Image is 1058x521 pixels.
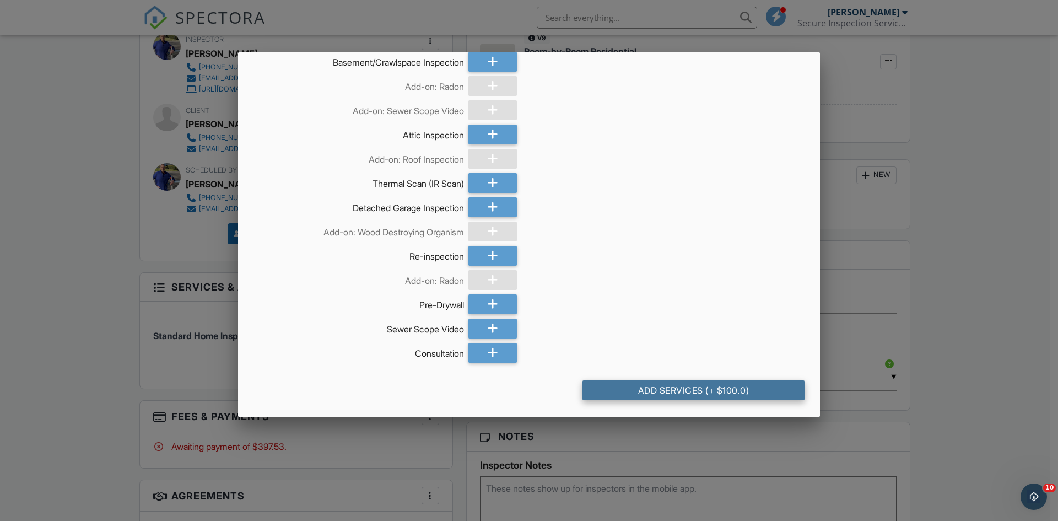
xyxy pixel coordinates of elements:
[253,100,464,117] div: Add-on: Sewer Scope Video
[253,319,464,335] div: Sewer Scope Video
[253,197,464,214] div: Detached Garage Inspection
[1021,484,1047,510] iframe: Intercom live chat
[253,222,464,238] div: Add-on: Wood Destroying Organism
[582,380,805,400] div: Add Services (+ $100.0)
[253,125,464,141] div: Attic Inspection
[253,173,464,190] div: Thermal Scan (IR Scan)
[253,52,464,68] div: Basement/Crawlspace Inspection
[253,76,464,93] div: Add-on: Radon
[253,343,464,359] div: Consultation
[253,294,464,311] div: Pre-Drywall
[253,270,464,287] div: Add-on: Radon
[253,246,464,262] div: Re-inspection
[253,149,464,165] div: Add-on: Roof Inspection
[1043,484,1056,492] span: 10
